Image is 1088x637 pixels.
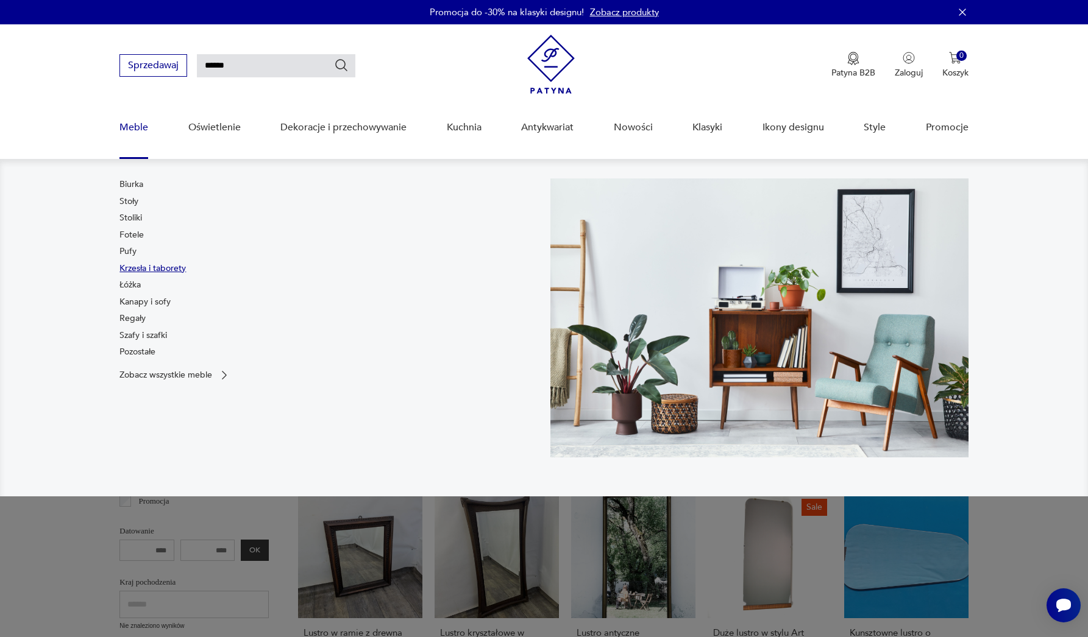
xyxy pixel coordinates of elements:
a: Łóżka [119,279,141,291]
a: Krzesła i taborety [119,262,186,275]
a: Zobacz wszystkie meble [119,369,230,381]
a: Zobacz produkty [590,6,659,18]
a: Kuchnia [447,104,482,151]
p: Koszyk [942,67,969,79]
img: 969d9116629659dbb0bd4e745da535dc.jpg [550,178,969,457]
div: 0 [956,51,967,61]
img: Ikona koszyka [949,52,961,64]
a: Stoły [119,195,138,208]
button: 0Koszyk [942,52,969,79]
a: Szafy i szafki [119,329,167,342]
a: Style [864,104,886,151]
img: Patyna - sklep z meblami i dekoracjami vintage [527,35,575,94]
a: Antykwariat [521,104,574,151]
p: Zaloguj [895,67,923,79]
p: Promocja do -30% na klasyki designu! [430,6,584,18]
button: Szukaj [334,58,349,72]
button: Sprzedawaj [119,54,187,77]
a: Ikona medaluPatyna B2B [831,52,875,79]
p: Zobacz wszystkie meble [119,371,212,379]
a: Pozostałe [119,346,155,358]
img: Ikonka użytkownika [903,52,915,64]
a: Kanapy i sofy [119,296,171,308]
a: Sprzedawaj [119,62,187,71]
a: Stoliki [119,212,142,224]
a: Oświetlenie [188,104,241,151]
iframe: Smartsupp widget button [1047,588,1081,622]
p: Patyna B2B [831,67,875,79]
a: Nowości [614,104,653,151]
a: Klasyki [692,104,722,151]
a: Ikony designu [763,104,824,151]
a: Biurka [119,178,143,191]
a: Regały [119,312,146,325]
img: Ikona medalu [847,52,859,65]
a: Fotele [119,229,144,241]
button: Patyna B2B [831,52,875,79]
a: Promocje [926,104,969,151]
a: Meble [119,104,148,151]
a: Dekoracje i przechowywanie [280,104,407,151]
button: Zaloguj [895,52,923,79]
a: Pufy [119,245,137,258]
